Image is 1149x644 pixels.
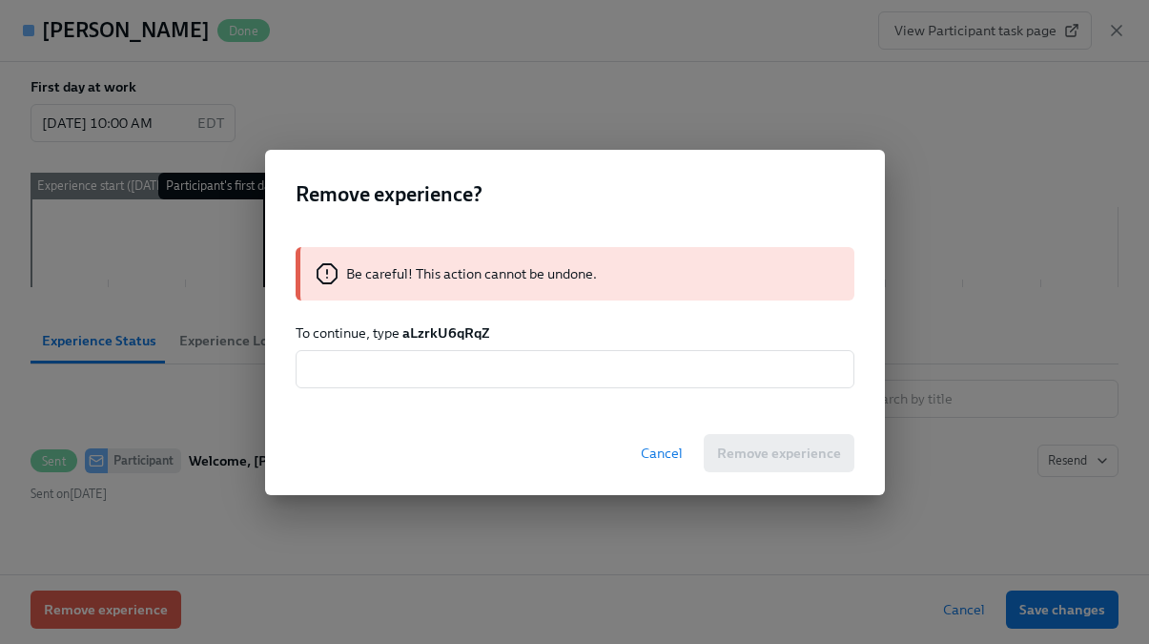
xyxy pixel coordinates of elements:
p: Be careful! This action cannot be undone. [346,264,597,283]
h2: Remove experience? [296,180,854,209]
span: Cancel [641,444,683,463]
strong: aLzrkU6qRqZ [402,324,489,342]
button: Cancel [627,434,696,472]
p: To continue, type [296,323,854,343]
